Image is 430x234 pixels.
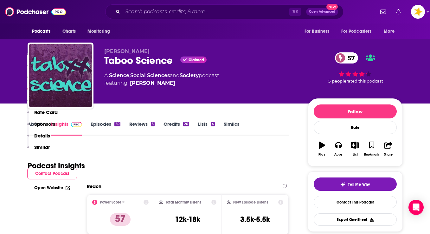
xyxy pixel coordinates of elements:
[411,5,425,19] img: User Profile
[183,122,189,126] div: 26
[224,121,239,136] a: Similar
[337,25,381,37] button: open menu
[309,10,335,13] span: Open Advanced
[130,72,170,78] a: Social Sciences
[379,25,402,37] button: open menu
[104,72,219,87] div: A podcast
[348,182,370,187] span: Tell Me Why
[384,153,393,157] div: Share
[314,213,397,226] button: Export One-Sheet
[378,6,388,17] a: Show notifications dropdown
[198,121,215,136] a: Lists4
[170,72,180,78] span: and
[364,153,379,157] div: Bookmark
[165,200,201,204] h2: Total Monthly Listens
[58,25,80,37] a: Charts
[180,72,199,78] a: Society
[34,121,55,127] p: Sponsors
[164,121,189,136] a: Credits26
[109,72,129,78] a: Science
[233,200,268,204] h2: New Episode Listens
[394,6,403,17] a: Show notifications dropdown
[34,144,50,150] p: Similar
[27,133,50,144] button: Details
[105,4,343,19] div: Search podcasts, credits, & more...
[326,4,338,10] span: New
[334,153,343,157] div: Apps
[305,27,330,36] span: For Business
[189,58,204,62] span: Claimed
[62,27,76,36] span: Charts
[34,185,70,191] a: Open Website
[314,104,397,118] button: Follow
[328,79,346,84] span: 5 people
[130,79,175,87] a: Ashley Hamer
[300,25,337,37] button: open menu
[318,153,325,157] div: Play
[129,121,155,136] a: Reviews3
[314,196,397,208] a: Contact This Podcast
[353,153,358,157] div: List
[363,137,380,160] button: Bookmark
[289,8,301,16] span: ⌘ K
[411,5,425,19] span: Logged in as Spreaker_Prime
[110,213,131,226] p: 57
[27,144,50,156] button: Similar
[5,6,66,18] img: Podchaser - Follow, Share and Rate Podcasts
[104,79,219,87] span: featuring
[308,48,403,88] div: 57 5 peoplerated this podcast
[314,137,330,160] button: Play
[347,137,363,160] button: List
[129,72,130,78] span: ,
[27,168,77,179] button: Contact Podcast
[175,215,200,224] h3: 12k-18k
[380,137,396,160] button: Share
[151,122,155,126] div: 3
[28,25,59,37] button: open menu
[306,8,338,16] button: Open AdvancedNew
[341,27,372,36] span: For Podcasters
[408,200,424,215] div: Open Intercom Messenger
[330,137,347,160] button: Apps
[34,133,50,139] p: Details
[340,182,345,187] img: tell me why sparkle
[314,121,397,134] div: Rate
[335,52,358,64] a: 57
[27,121,55,133] button: Sponsors
[91,121,120,136] a: Episodes59
[314,177,397,191] button: tell me why sparkleTell Me Why
[83,25,118,37] button: open menu
[87,183,101,189] h2: Reach
[32,27,51,36] span: Podcasts
[123,7,289,17] input: Search podcasts, credits, & more...
[100,200,125,204] h2: Power Score™
[114,122,120,126] div: 59
[87,27,110,36] span: Monitoring
[29,44,92,107] img: Taboo Science
[211,122,215,126] div: 4
[411,5,425,19] button: Show profile menu
[346,79,383,84] span: rated this podcast
[104,48,150,54] span: [PERSON_NAME]
[384,27,395,36] span: More
[341,52,358,64] span: 57
[240,215,270,224] h3: 3.5k-5.5k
